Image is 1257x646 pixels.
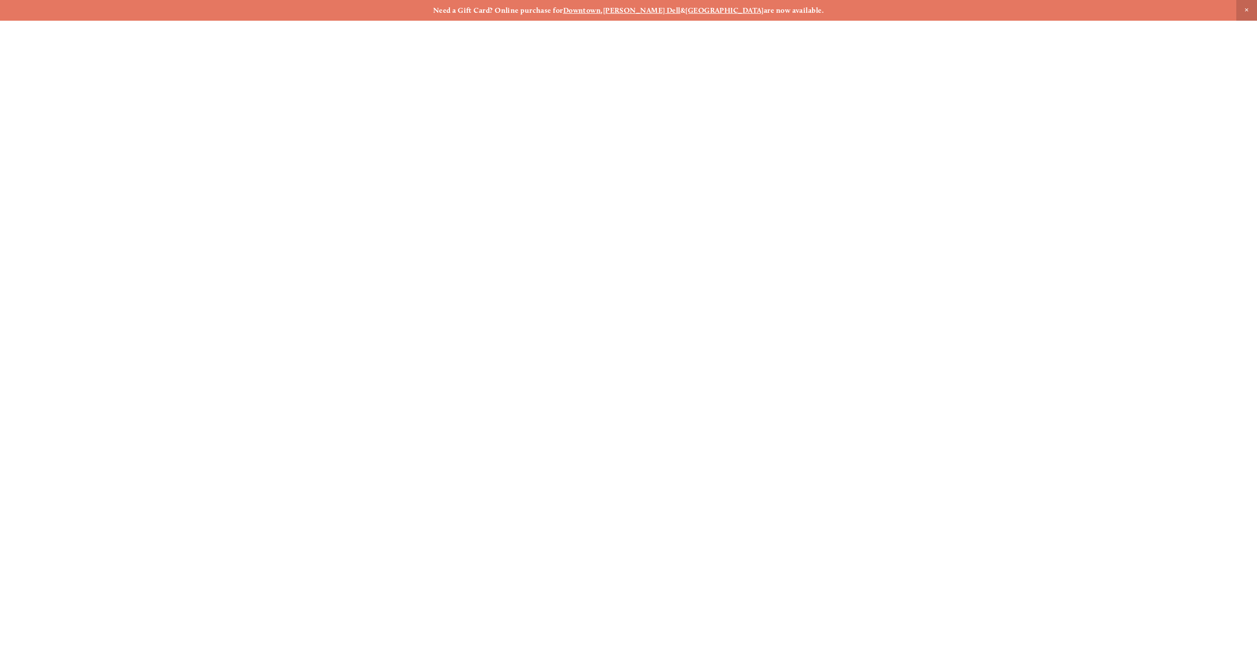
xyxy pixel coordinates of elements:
[685,6,764,15] a: [GEOGRAPHIC_DATA]
[563,6,601,15] a: Downtown
[601,6,603,15] strong: ,
[603,6,680,15] a: [PERSON_NAME] Dell
[433,6,563,15] strong: Need a Gift Card? Online purchase for
[680,6,685,15] strong: &
[764,6,824,15] strong: are now available.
